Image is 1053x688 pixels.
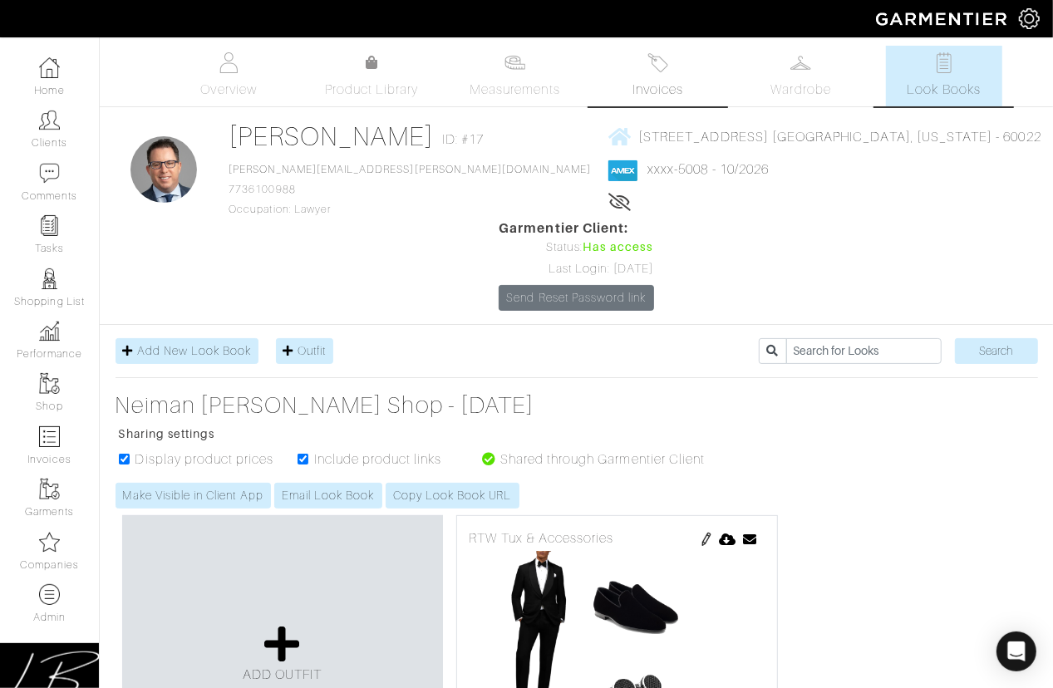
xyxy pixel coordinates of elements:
img: gear-icon-white-bd11855cb880d31180b6d7d6211b90ccbf57a29d726f0c71d8c61bd08dd39cc2.png [1019,8,1040,29]
span: Product Library [325,80,419,100]
span: [STREET_ADDRESS] [GEOGRAPHIC_DATA], [US_STATE] - 60022 [638,129,1041,144]
img: custom-products-icon-6973edde1b6c6774590e2ad28d3d057f2f42decad08aa0e48061009ba2575b3a.png [39,584,60,605]
span: 7736100988 Occupation: Lawyer [229,164,591,215]
a: [PERSON_NAME] [229,121,434,151]
span: Garmentier Client: [499,219,653,238]
a: Look Books [886,46,1002,106]
img: comment-icon-a0a6a9ef722e966f86d9cbdc48e553b5cf19dbc54f86b18d962a5391bc8f6eb6.png [39,163,60,184]
img: pen-cf24a1663064a2ec1b9c1bd2387e9de7a2fa800b781884d57f21acf72779bad2.png [700,533,713,546]
a: [STREET_ADDRESS] [GEOGRAPHIC_DATA], [US_STATE] - 60022 [608,126,1041,147]
img: orders-icon-0abe47150d42831381b5fb84f609e132dff9fe21cb692f30cb5eec754e2cba89.png [39,426,60,447]
span: Has access [583,238,654,257]
p: Sharing settings [119,425,722,443]
span: Look Books [908,80,982,100]
a: Overview [170,46,287,106]
img: stylists-icon-eb353228a002819b7ec25b43dbf5f0378dd9e0616d9560372ff212230b889e62.png [39,268,60,289]
img: garmentier-logo-header-white-b43fb05a5012e4ada735d5af1a66efaba907eab6374d6393d1fbf88cb4ef424d.png [868,4,1019,33]
a: Email Look Book [274,483,382,509]
img: clients-icon-6bae9207a08558b7cb47a8932f037763ab4055f8c8b6bfacd5dc20c3e0201464.png [39,110,60,130]
a: Copy Look Book URL [386,483,519,509]
a: ADD OUTFIT [243,624,322,685]
label: Shared through Garmentier Client [500,450,706,469]
img: dashboard-icon-dbcd8f5a0b271acd01030246c82b418ddd0df26cd7fceb0bd07c9910d44c42f6.png [39,57,60,78]
a: Neiman [PERSON_NAME] Shop - [DATE] [116,391,722,420]
input: Search [955,338,1038,364]
a: Product Library [313,53,430,100]
a: xxxx-5008 - 10/2026 [647,162,769,177]
label: Include product links [314,450,442,469]
a: Invoices [600,46,716,106]
img: measurements-466bbee1fd09ba9460f595b01e5d73f9e2bff037440d3c8f018324cb6cdf7a4a.svg [504,52,525,73]
img: graph-8b7af3c665d003b59727f371ae50e7771705bf0c487971e6e97d053d13c5068d.png [39,321,60,342]
a: Add New Look Book [116,338,259,364]
div: Last Login: [DATE] [499,260,653,278]
input: Search for Looks [786,338,942,364]
img: wardrobe-487a4870c1b7c33e795ec22d11cfc2ed9d08956e64fb3008fe2437562e282088.svg [790,52,811,73]
img: garments-icon-b7da505a4dc4fd61783c78ac3ca0ef83fa9d6f193b1c9dc38574b1d14d53ca28.png [39,373,60,394]
img: orders-27d20c2124de7fd6de4e0e44c1d41de31381a507db9b33961299e4e07d508b8c.svg [647,52,668,73]
span: Outfit [298,344,326,357]
a: Wardrobe [743,46,859,106]
span: Measurements [470,80,560,100]
div: RTW Tux & Accessories [470,528,765,548]
span: Overview [200,80,256,100]
img: reminder-icon-8004d30b9f0a5d33ae49ab947aed9ed385cf756f9e5892f1edd6e32f2345188e.png [39,215,60,236]
a: Measurements [456,46,573,106]
span: Invoices [632,80,683,100]
div: Status: [499,238,653,257]
a: Make Visible in Client App [116,483,271,509]
img: garments-icon-b7da505a4dc4fd61783c78ac3ca0ef83fa9d6f193b1c9dc38574b1d14d53ca28.png [39,479,60,499]
img: todo-9ac3debb85659649dc8f770b8b6100bb5dab4b48dedcbae339e5042a72dfd3cc.svg [933,52,954,73]
span: ID: #17 [442,130,484,150]
img: basicinfo-40fd8af6dae0f16599ec9e87c0ef1c0a1fdea2edbe929e3d69a839185d80c458.svg [219,52,239,73]
div: Open Intercom Messenger [996,631,1036,671]
a: Send Reset Password link [499,285,653,311]
a: [PERSON_NAME][EMAIL_ADDRESS][PERSON_NAME][DOMAIN_NAME] [229,164,591,175]
img: companies-icon-14a0f246c7e91f24465de634b560f0151b0cc5c9ce11af5fac52e6d7d6371812.png [39,532,60,553]
span: Add New Look Book [137,344,252,357]
label: Display product prices [135,450,274,469]
img: american_express-1200034d2e149cdf2cc7894a33a747db654cf6f8355cb502592f1d228b2ac700.png [608,160,637,181]
span: Wardrobe [771,80,831,100]
a: Outfit [276,338,333,364]
span: ADD OUTFIT [243,667,322,682]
